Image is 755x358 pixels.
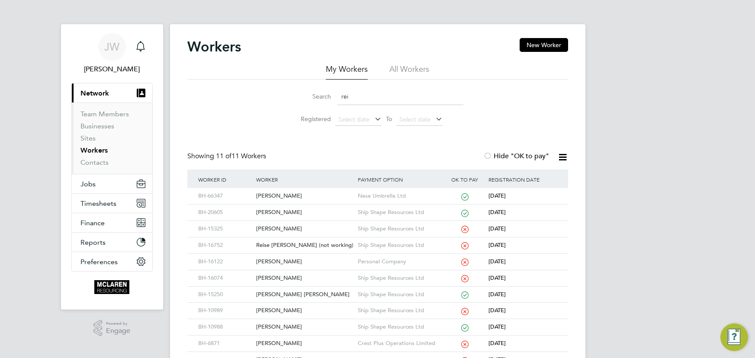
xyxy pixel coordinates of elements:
[80,199,116,208] span: Timesheets
[338,115,369,123] span: Select date
[486,169,559,189] div: Registration Date
[80,122,114,130] a: Businesses
[254,169,356,189] div: Worker
[254,237,356,253] div: Reise [PERSON_NAME] (not working)
[106,320,130,327] span: Powered by
[80,258,118,266] span: Preferences
[196,204,559,211] a: BH-20605[PERSON_NAME]Ship Shape Resources Ltd[DATE]
[383,113,395,125] span: To
[61,24,163,310] nav: Main navigation
[196,302,559,310] a: BH-10989[PERSON_NAME]Ship Shape Resources Ltd[DATE]
[488,225,506,232] span: [DATE]
[356,303,443,319] div: Ship Shape Resources Ltd
[488,323,506,330] span: [DATE]
[356,188,443,204] div: Nasa Umbrella Ltd
[196,253,559,261] a: BH-16122[PERSON_NAME]Personal Company[DATE]
[80,219,105,227] span: Finance
[389,64,429,80] li: All Workers
[80,238,106,246] span: Reports
[196,188,559,195] a: BH-66347[PERSON_NAME]Nasa Umbrella Ltd[DATE]
[196,188,254,204] div: BH-66347
[196,319,254,335] div: BH-10988
[254,188,356,204] div: [PERSON_NAME]
[356,254,443,270] div: Personal Company
[488,307,506,314] span: [DATE]
[80,180,96,188] span: Jobs
[254,287,356,303] div: [PERSON_NAME] [PERSON_NAME]
[356,221,443,237] div: Ship Shape Resources Ltd
[488,208,506,216] span: [DATE]
[488,241,506,249] span: [DATE]
[196,287,254,303] div: BH-15250
[292,115,331,123] label: Registered
[292,93,331,100] label: Search
[80,89,109,97] span: Network
[187,152,268,161] div: Showing
[520,38,568,52] button: New Worker
[356,169,443,189] div: Payment Option
[254,270,356,286] div: [PERSON_NAME]
[196,205,254,221] div: BH-20605
[72,213,152,232] button: Finance
[196,335,559,342] a: BH-6871[PERSON_NAME]Crest Plus Operations Limited[DATE]
[488,274,506,281] span: [DATE]
[196,237,559,244] a: BH-16752Reise [PERSON_NAME] (not working)Ship Shape Resources Ltd[DATE]
[399,115,431,123] span: Select date
[93,320,130,336] a: Powered byEngage
[196,237,254,253] div: BH-16752
[196,169,254,189] div: Worker ID
[80,110,129,118] a: Team Members
[356,205,443,221] div: Ship Shape Resources Ltd
[196,286,559,294] a: BH-15250[PERSON_NAME] [PERSON_NAME]Ship Shape Resources Ltd[DATE]
[94,280,129,294] img: mclaren-logo-retina.png
[254,303,356,319] div: [PERSON_NAME]
[488,291,506,298] span: [DATE]
[72,252,152,271] button: Preferences
[71,64,153,74] span: Jane Weitzman
[106,327,130,335] span: Engage
[72,233,152,252] button: Reports
[356,270,443,286] div: Ship Shape Resources Ltd
[356,287,443,303] div: Ship Shape Resources Ltd
[72,194,152,213] button: Timesheets
[196,270,559,277] a: BH-16074[PERSON_NAME]Ship Shape Resources Ltd[DATE]
[196,270,254,286] div: BH-16074
[72,102,152,174] div: Network
[72,174,152,193] button: Jobs
[196,221,254,237] div: BH-15325
[104,41,119,52] span: JW
[196,319,559,326] a: BH-10988[PERSON_NAME]Ship Shape Resources Ltd[DATE]
[196,254,254,270] div: BH-16122
[187,38,241,55] h2: Workers
[356,336,443,352] div: Crest Plus Operations Limited
[488,258,506,265] span: [DATE]
[488,339,506,347] span: [DATE]
[483,152,549,160] label: Hide "OK to pay"
[254,205,356,221] div: [PERSON_NAME]
[80,158,109,166] a: Contacts
[71,280,153,294] a: Go to home page
[71,33,153,74] a: JW[PERSON_NAME]
[216,152,266,160] span: 11 Workers
[216,152,231,160] span: 11 of
[196,221,559,228] a: BH-15325[PERSON_NAME]Ship Shape Resources Ltd[DATE]
[72,83,152,102] button: Network
[254,319,356,335] div: [PERSON_NAME]
[254,336,356,352] div: [PERSON_NAME]
[356,237,443,253] div: Ship Shape Resources Ltd
[720,323,748,351] button: Engage Resource Center
[196,336,254,352] div: BH-6871
[254,254,356,270] div: [PERSON_NAME]
[326,64,368,80] li: My Workers
[337,88,463,105] input: Name, email or phone number
[356,319,443,335] div: Ship Shape Resources Ltd
[196,303,254,319] div: BH-10989
[488,192,506,199] span: [DATE]
[443,169,487,189] div: OK to pay
[254,221,356,237] div: [PERSON_NAME]
[80,134,96,142] a: Sites
[80,146,108,154] a: Workers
